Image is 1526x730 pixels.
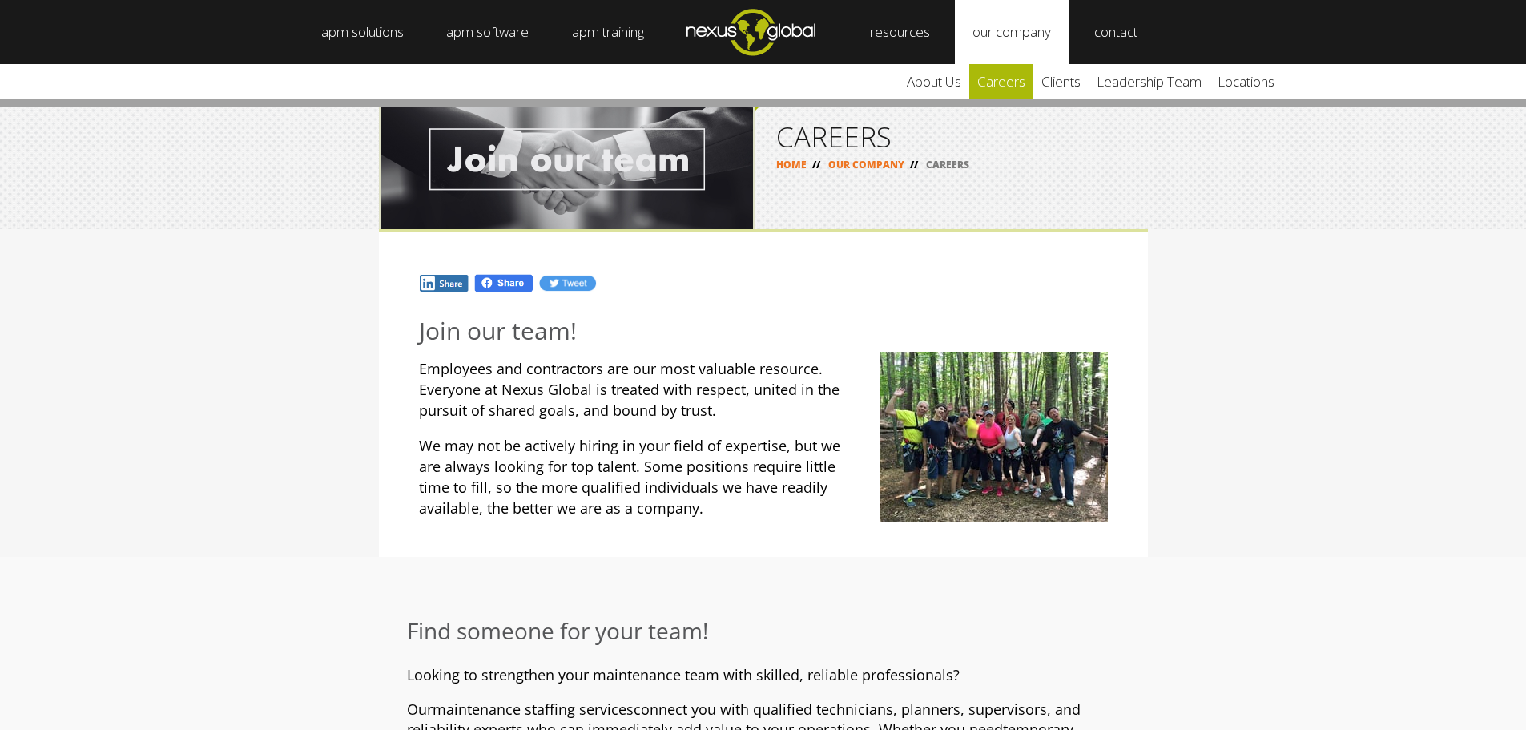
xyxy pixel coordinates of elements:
p: Employees and contractors are our most valuable resource. Everyone at Nexus Global is treated wit... [419,358,1108,421]
a: clients [1033,64,1089,99]
span: staffing services [525,700,634,719]
img: Fb.png [473,273,534,293]
img: Tw.jpg [538,274,596,292]
h3: Find someone for your team! [407,617,1120,645]
p: Looking to strengthen your maintenance team with skilled, reliable professionals? [407,665,1120,685]
a: leadership team [1089,64,1210,99]
span: // [904,158,924,171]
p: We may not be actively hiring in your field of expertise, but we are always looking for top talen... [419,435,1108,518]
a: careers [969,64,1033,99]
span: // [807,158,826,171]
a: locations [1210,64,1282,99]
img: zip_line [880,352,1108,522]
a: HOME [776,158,807,171]
a: OUR COMPANY [828,158,904,171]
a: about us [899,64,969,99]
span: Join our team! [419,314,577,347]
span: maintenance [433,700,521,719]
h1: CAREERS [776,123,1127,151]
img: In.jpg [419,274,470,292]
